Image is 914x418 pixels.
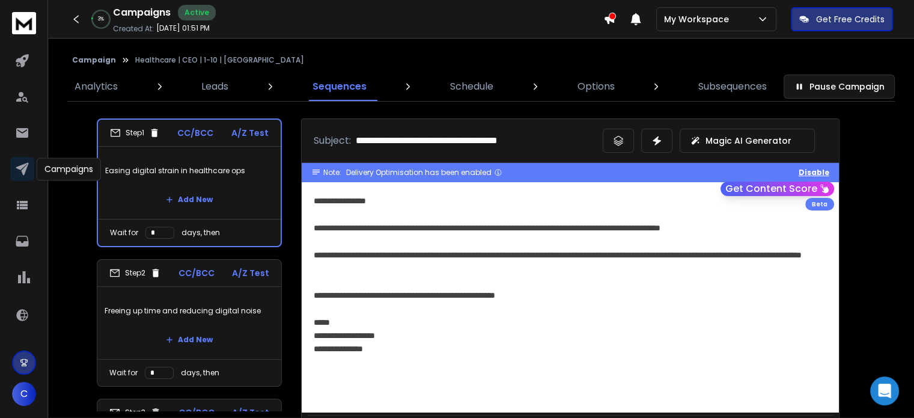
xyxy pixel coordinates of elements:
[177,127,213,139] p: CC/BCC
[691,72,774,101] a: Subsequences
[680,129,815,153] button: Magic AI Generator
[109,268,161,278] div: Step 2
[784,75,895,99] button: Pause Campaign
[72,55,116,65] button: Campaign
[698,79,767,94] p: Subsequences
[721,182,834,196] button: Get Content Score
[37,158,101,180] div: Campaigns
[231,127,269,139] p: A/Z Test
[791,7,893,31] button: Get Free Credits
[156,23,210,33] p: [DATE] 01:51 PM
[181,228,220,238] p: days, then
[110,128,160,138] div: Step 1
[178,5,216,20] div: Active
[232,267,269,279] p: A/Z Test
[105,294,274,328] p: Freeing up time and reducing digital noise
[305,72,374,101] a: Sequences
[156,188,222,212] button: Add New
[105,154,273,188] p: Easing digital strain in healthcare ops
[109,407,161,418] div: Step 3
[109,368,138,378] p: Wait for
[97,118,282,247] li: Step1CC/BCCA/Z TestEasing digital strain in healthcare opsAdd NewWait fordays, then
[201,79,228,94] p: Leads
[664,13,734,25] p: My Workspace
[181,368,219,378] p: days, then
[98,16,104,23] p: 3 %
[450,79,493,94] p: Schedule
[12,382,36,406] button: C
[570,72,622,101] a: Options
[113,5,171,20] h1: Campaigns
[135,55,304,65] p: Healthcare | CEO | 1-10 | [GEOGRAPHIC_DATA]
[75,79,118,94] p: Analytics
[816,13,885,25] p: Get Free Credits
[577,79,615,94] p: Options
[178,267,215,279] p: CC/BCC
[870,377,899,405] div: Open Intercom Messenger
[113,24,154,34] p: Created At:
[312,79,367,94] p: Sequences
[194,72,236,101] a: Leads
[110,228,138,238] p: Wait for
[799,168,829,177] button: Disable
[323,168,341,177] span: Note:
[805,198,834,211] div: Beta
[443,72,501,101] a: Schedule
[12,12,36,34] img: logo
[67,72,125,101] a: Analytics
[156,328,222,352] button: Add New
[705,135,791,147] p: Magic AI Generator
[314,134,351,148] p: Subject:
[346,168,502,177] div: Delivery Optimisation has been enabled
[97,259,282,387] li: Step2CC/BCCA/Z TestFreeing up time and reducing digital noiseAdd NewWait fordays, then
